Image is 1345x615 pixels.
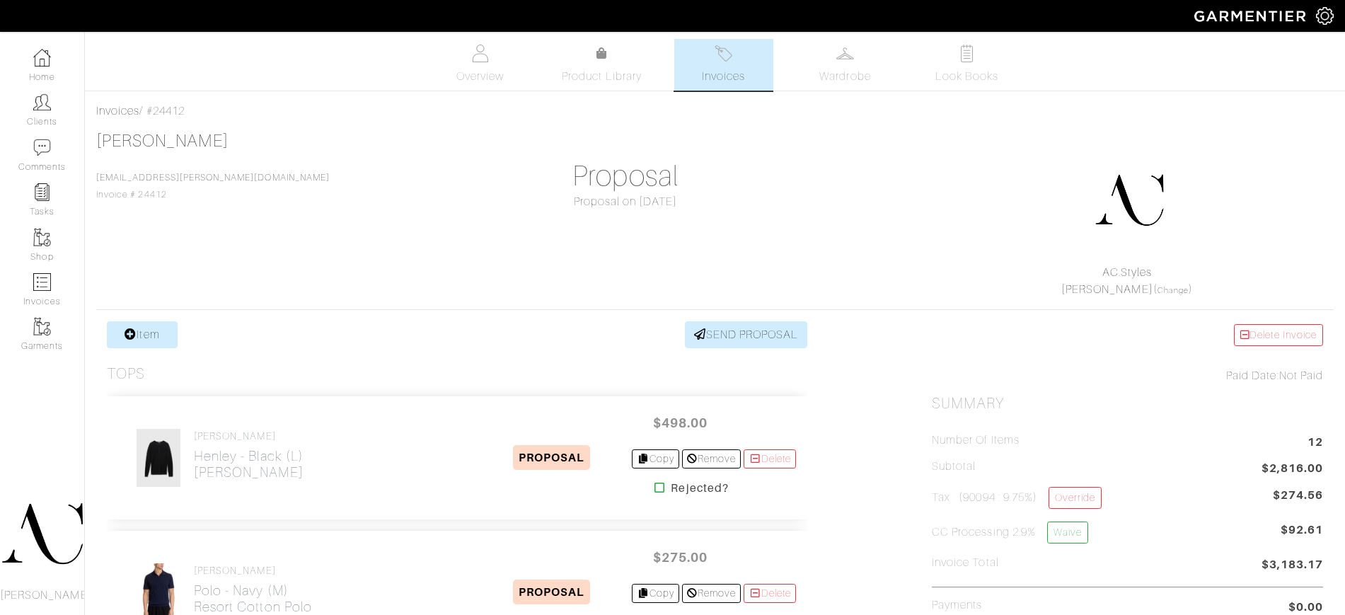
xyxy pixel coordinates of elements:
[1316,7,1334,25] img: gear-icon-white-bd11855cb880d31180b6d7d6211b90ccbf57a29d726f0c71d8c61bd08dd39cc2.png
[932,434,1020,447] h5: Number of Items
[637,542,722,573] span: $275.00
[513,445,590,470] span: PROPOSAL
[430,159,821,193] h1: Proposal
[33,318,51,335] img: garments-icon-b7da505a4dc4fd61783c78ac3ca0ef83fa9d6f193b1c9dc38574b1d14d53ca28.png
[1308,434,1323,453] span: 12
[471,45,489,62] img: basicinfo-40fd8af6dae0f16599ec9e87c0ef1c0a1fdea2edbe929e3d69a839185d80c458.svg
[1102,266,1152,279] a: AC.Styles
[1262,556,1323,575] span: $3,183.17
[836,45,854,62] img: wardrobe-487a4870c1b7c33e795ec22d11cfc2ed9d08956e64fb3008fe2437562e282088.svg
[431,39,530,91] a: Overview
[107,365,145,383] h3: Tops
[744,449,796,469] a: Delete
[96,173,330,183] a: [EMAIL_ADDRESS][PERSON_NAME][DOMAIN_NAME]
[1047,522,1088,544] a: Waive
[674,39,773,91] a: Invoices
[194,582,312,615] h2: Polo - Navy (M) Resort Cotton Polo
[553,45,652,85] a: Product Library
[136,428,181,488] img: WufXkMpufcq8eBPRZNRC9RwN
[715,45,732,62] img: orders-27d20c2124de7fd6de4e0e44c1d41de31381a507db9b33961299e4e07d508b8c.svg
[96,105,139,117] a: Invoices
[1049,487,1102,509] a: Override
[702,68,745,85] span: Invoices
[96,173,330,200] span: Invoice # 24412
[1281,522,1323,549] span: $92.61
[796,39,895,91] a: Wardrobe
[1094,165,1165,236] img: DupYt8CPKc6sZyAt3svX5Z74.png
[682,449,741,469] a: Remove
[682,584,741,603] a: Remove
[1234,324,1323,346] a: Delete Invoice
[932,522,1088,544] h5: CC Processing 2.9%
[632,449,679,469] a: Copy
[1262,460,1323,479] span: $2,816.00
[96,132,229,150] a: [PERSON_NAME]
[932,487,1102,509] h5: Tax (90094 : 9.75%)
[456,68,504,85] span: Overview
[430,193,821,210] div: Proposal on [DATE]
[33,93,51,111] img: clients-icon-6bae9207a08558b7cb47a8932f037763ab4055f8c8b6bfacd5dc20c3e0201464.png
[932,460,976,473] h5: Subtotal
[932,556,999,570] h5: Invoice Total
[932,395,1323,413] h2: Summary
[194,565,312,615] a: [PERSON_NAME] Polo - Navy (M)Resort Cotton Polo
[513,580,590,604] span: PROPOSAL
[33,139,51,156] img: comment-icon-a0a6a9ef722e966f86d9cbdc48e553b5cf19dbc54f86b18d962a5391bc8f6eb6.png
[562,68,642,85] span: Product Library
[194,565,312,577] h4: [PERSON_NAME]
[744,584,796,603] a: Delete
[1187,4,1316,28] img: garmentier-logo-header-white-b43fb05a5012e4ada735d5af1a66efaba907eab6374d6393d1fbf88cb4ef424d.png
[937,264,1317,298] div: ( )
[637,408,722,438] span: $498.00
[671,480,728,497] strong: Rejected?
[33,273,51,291] img: orders-icon-0abe47150d42831381b5fb84f609e132dff9fe21cb692f30cb5eec754e2cba89.png
[958,45,976,62] img: todo-9ac3debb85659649dc8f770b8b6100bb5dab4b48dedcbae339e5042a72dfd3cc.svg
[33,183,51,201] img: reminder-icon-8004d30b9f0a5d33ae49ab947aed9ed385cf756f9e5892f1edd6e32f2345188e.png
[33,49,51,67] img: dashboard-icon-dbcd8f5a0b271acd01030246c82b418ddd0df26cd7fceb0bd07c9910d44c42f6.png
[932,599,982,612] h5: Payments
[194,430,304,442] h4: [PERSON_NAME]
[96,103,1334,120] div: / #24412
[194,448,304,481] h2: Henley - Black (L) [PERSON_NAME]
[918,39,1017,91] a: Look Books
[194,430,304,481] a: [PERSON_NAME] Henley - Black (L)[PERSON_NAME]
[107,321,178,348] a: Item
[685,321,808,348] a: SEND PROPOSAL
[935,68,998,85] span: Look Books
[33,229,51,246] img: garments-icon-b7da505a4dc4fd61783c78ac3ca0ef83fa9d6f193b1c9dc38574b1d14d53ca28.png
[1226,369,1279,382] span: Paid Date:
[1061,283,1153,296] a: [PERSON_NAME]
[932,367,1323,384] div: Not Paid
[1158,286,1189,294] a: Change
[632,584,679,603] a: Copy
[1273,487,1323,504] span: $274.56
[819,68,870,85] span: Wardrobe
